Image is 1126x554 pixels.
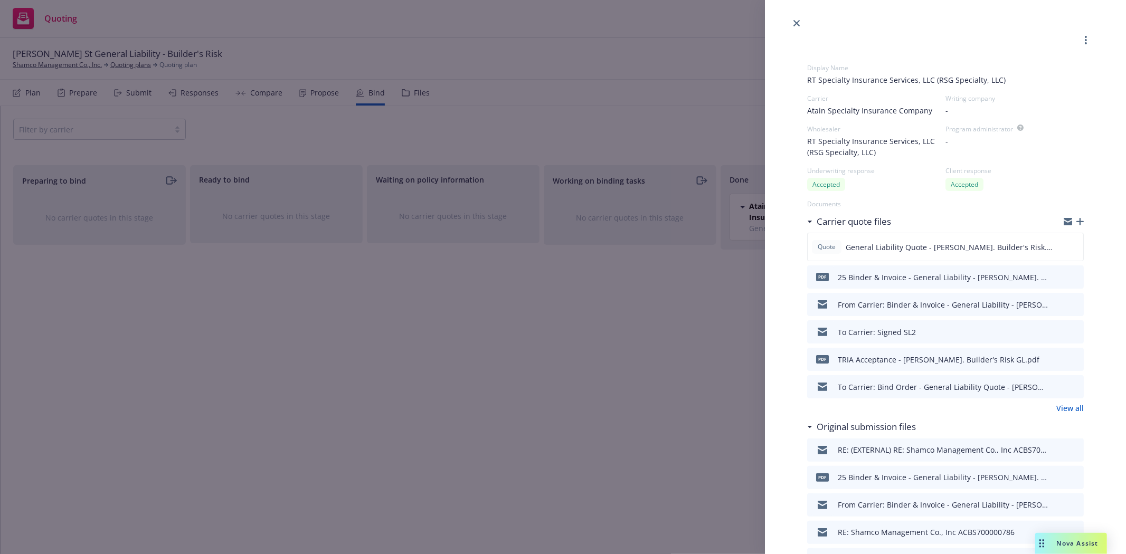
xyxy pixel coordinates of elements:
[1070,471,1080,484] button: preview file
[790,17,803,30] a: close
[1035,533,1048,554] div: Drag to move
[1053,471,1062,484] button: download file
[1035,533,1107,554] button: Nova Assist
[1053,499,1062,511] button: download file
[945,94,1084,103] div: Writing company
[1070,241,1079,253] button: preview file
[816,242,837,252] span: Quote
[1053,326,1062,338] button: download file
[838,444,1049,455] div: RE: (EXTERNAL) RE: Shamco Management Co., Inc ACBS700000786
[1053,353,1062,366] button: download file
[1070,444,1080,456] button: preview file
[1056,403,1084,414] a: View all
[945,136,948,147] span: -
[846,242,1053,253] span: General Liability Quote - [PERSON_NAME]. Builder's Risk.pdf
[807,74,1084,85] span: RT Specialty Insurance Services, LLC (RSG Specialty, LLC)
[1080,34,1092,46] a: more
[807,125,945,133] div: Wholesaler
[1070,298,1080,311] button: preview file
[1053,380,1062,393] button: download file
[1057,539,1099,548] span: Nova Assist
[807,94,945,103] div: Carrier
[945,166,1084,175] div: Client response
[807,166,945,175] div: Underwriting response
[838,327,916,338] div: To Carrier: Signed SL2
[807,136,945,158] span: RT Specialty Insurance Services, LLC (RSG Specialty, LLC)
[817,420,916,434] h3: Original submission files
[1070,499,1080,511] button: preview file
[1070,326,1080,338] button: preview file
[838,272,1049,283] div: 25 Binder & Invoice - General Liability - [PERSON_NAME]. renovations.pdf
[838,299,1049,310] div: From Carrier: Binder & Invoice - General Liability - [PERSON_NAME]. renovations.msg
[1070,271,1080,283] button: preview file
[807,199,1084,208] div: Documents
[807,420,916,434] div: Original submission files
[816,355,829,363] span: pdf
[945,178,983,191] div: Accepted
[838,499,1049,510] div: From Carrier: Binder & Invoice - General Liability - [PERSON_NAME]. renovations.msg
[838,527,1015,538] div: RE: Shamco Management Co., Inc ACBS700000786
[945,125,1013,133] div: Program administrator
[1070,353,1080,366] button: preview file
[1053,241,1061,253] button: download file
[945,105,948,116] span: -
[807,63,1084,72] div: Display Name
[1053,298,1062,311] button: download file
[1053,444,1062,456] button: download file
[1070,526,1080,539] button: preview file
[816,473,829,481] span: pdf
[807,178,845,191] div: Accepted
[807,105,932,116] span: Atain Specialty Insurance Company
[838,354,1039,365] div: TRIA Acceptance - [PERSON_NAME]. Builder's Risk GL.pdf
[838,472,1049,483] div: 25 Binder & Invoice - General Liability - [PERSON_NAME]. renovations.pdf
[817,215,891,228] h3: Carrier quote files
[1053,526,1062,539] button: download file
[1070,380,1080,393] button: preview file
[807,215,891,228] div: Carrier quote files
[816,273,829,281] span: pdf
[1053,271,1062,283] button: download file
[838,381,1049,393] div: To Carrier: Bind Order - General Liability Quote - [PERSON_NAME]. Builder's Risk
